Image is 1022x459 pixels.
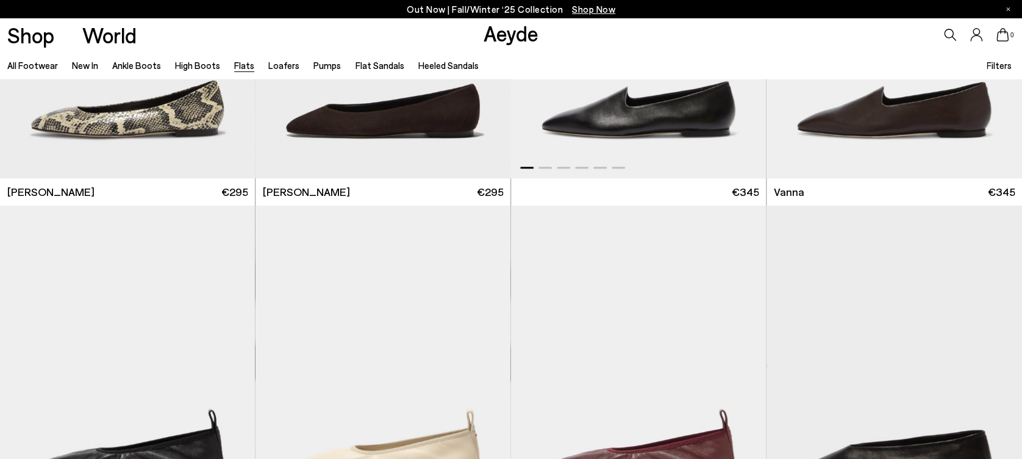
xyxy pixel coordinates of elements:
span: [PERSON_NAME] [263,184,350,200]
a: Flat Sandals [355,60,404,71]
a: 0 [996,28,1009,42]
p: Out Now | Fall/Winter ‘25 Collection [407,2,615,17]
a: Aeyde [484,20,538,46]
span: Filters [987,60,1012,71]
span: Vanna [774,184,804,200]
a: Heeled Sandals [418,60,479,71]
span: Navigate to /collections/new-in [572,4,615,15]
span: €295 [221,184,248,200]
span: €345 [731,184,759,200]
a: Pumps [313,60,341,71]
span: [PERSON_NAME] [7,184,95,200]
span: €295 [476,184,503,200]
a: [PERSON_NAME] €295 [255,178,510,206]
a: High Boots [175,60,220,71]
a: Vanna €345 [766,178,1022,206]
a: New In [72,60,98,71]
a: All Footwear [7,60,58,71]
a: Loafers [268,60,299,71]
a: World [82,24,137,46]
a: Flats [234,60,254,71]
span: 0 [1009,32,1015,38]
a: Shop [7,24,54,46]
a: Ankle Boots [112,60,161,71]
span: €345 [987,184,1015,200]
a: €345 [511,178,766,206]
